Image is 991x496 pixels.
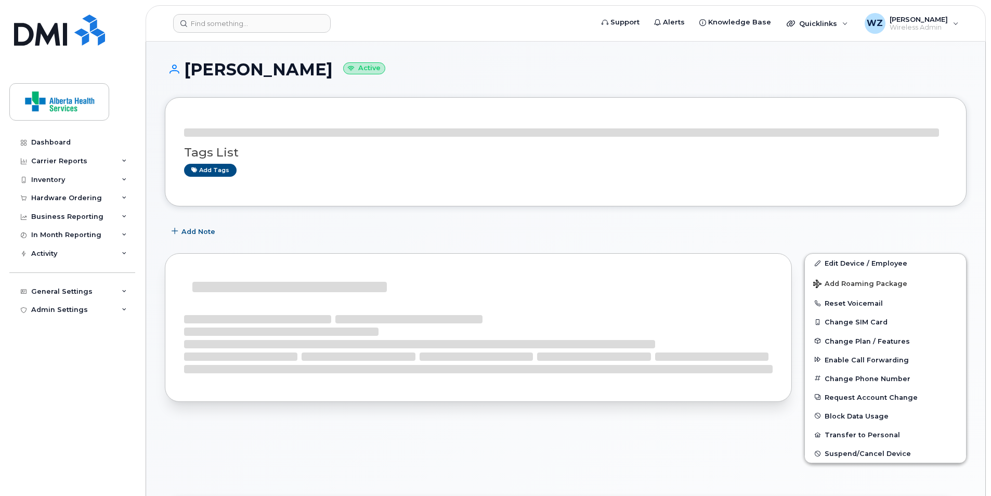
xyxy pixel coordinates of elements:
[805,350,966,369] button: Enable Call Forwarding
[165,60,967,79] h1: [PERSON_NAME]
[805,312,966,331] button: Change SIM Card
[805,444,966,463] button: Suspend/Cancel Device
[184,164,237,177] a: Add tags
[825,356,909,363] span: Enable Call Forwarding
[805,272,966,294] button: Add Roaming Package
[825,450,911,458] span: Suspend/Cancel Device
[181,227,215,237] span: Add Note
[805,369,966,388] button: Change Phone Number
[343,62,385,74] small: Active
[165,222,224,241] button: Add Note
[805,407,966,425] button: Block Data Usage
[805,332,966,350] button: Change Plan / Features
[805,388,966,407] button: Request Account Change
[805,425,966,444] button: Transfer to Personal
[805,294,966,312] button: Reset Voicemail
[825,337,910,345] span: Change Plan / Features
[813,280,907,290] span: Add Roaming Package
[184,146,947,159] h3: Tags List
[805,254,966,272] a: Edit Device / Employee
